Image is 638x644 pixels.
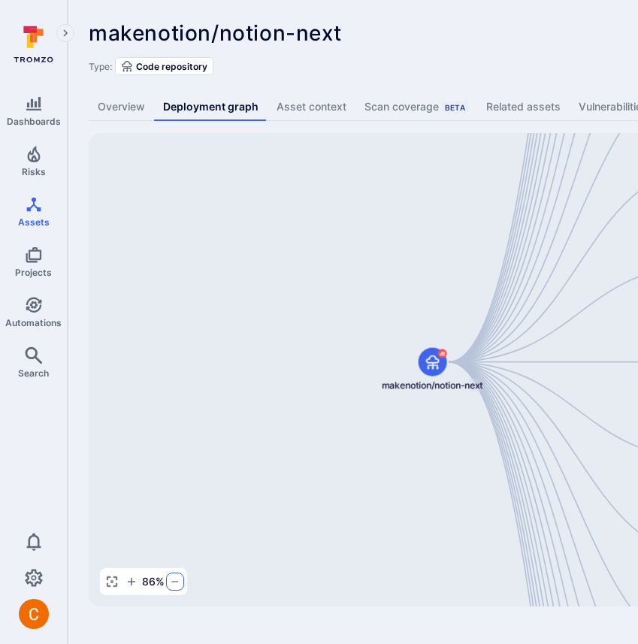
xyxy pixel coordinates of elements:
div: Camilo Rivera [19,599,49,629]
span: makenotion/notion-next [382,379,483,392]
img: ACg8ocJuq_DPPTkXyD9OlTnVLvDrpObecjcADscmEHLMiTyEnTELew=s96-c [19,599,49,629]
a: Deployment graph [154,93,268,121]
span: Assets [18,216,50,228]
span: Projects [15,267,52,278]
span: Code repository [136,61,207,72]
span: Risks [22,166,46,177]
span: Dashboards [7,116,61,127]
span: Automations [5,317,62,328]
button: Expand navigation menu [56,24,74,42]
span: Search [18,367,49,379]
span: Type: [89,61,112,72]
span: makenotion/notion-next [89,20,341,46]
a: Related assets [477,93,570,121]
a: Asset context [268,93,355,121]
div: Beta [442,101,468,113]
i: Expand navigation menu [60,27,71,40]
a: Overview [89,93,154,121]
span: 86 % [142,574,165,589]
div: Scan coverage [364,99,468,114]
